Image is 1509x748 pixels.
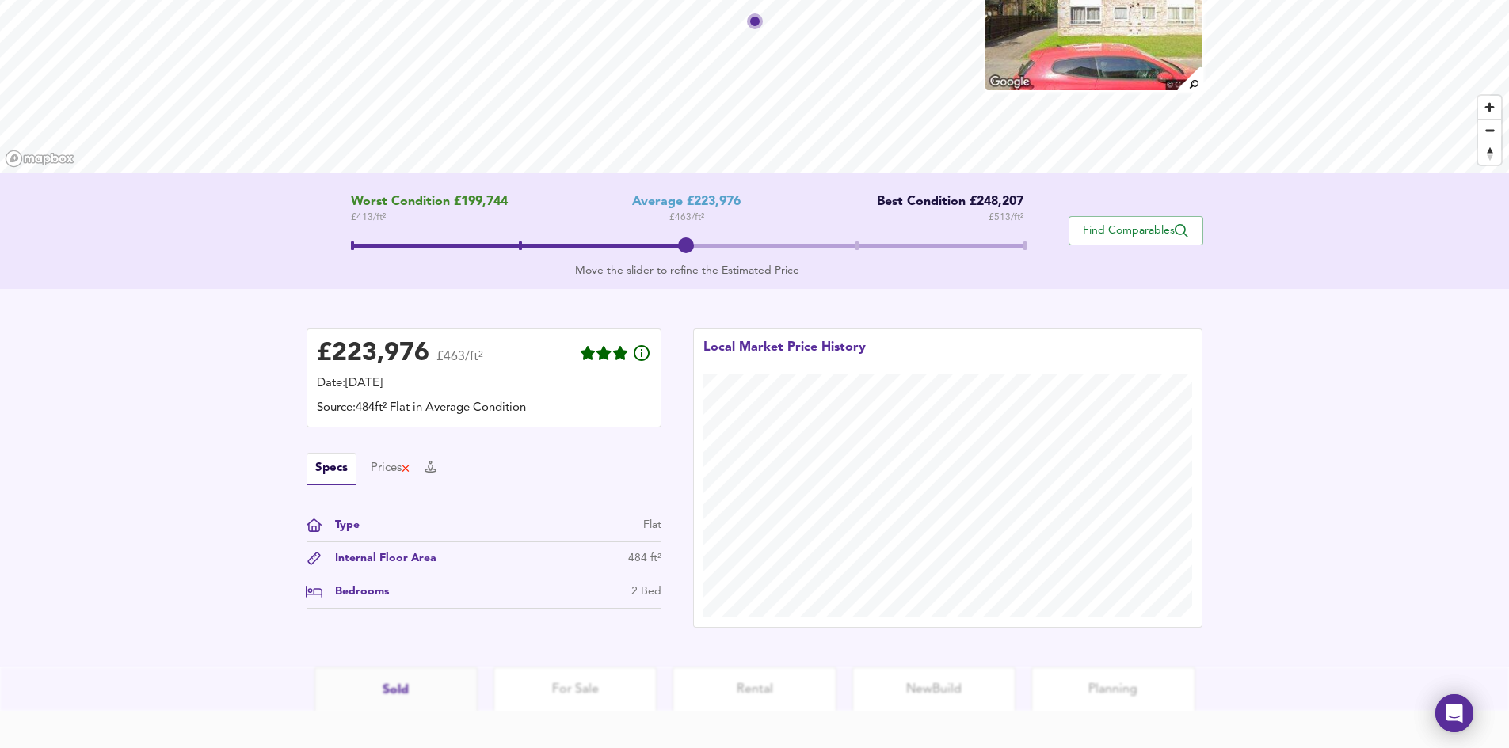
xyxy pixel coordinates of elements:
span: £ 463 / ft² [669,210,704,226]
span: Worst Condition £199,744 [351,195,508,210]
div: Flat [643,517,661,533]
div: 2 Bed [631,583,661,600]
div: Average £223,976 [632,195,741,210]
button: Zoom out [1478,119,1501,142]
a: Mapbox homepage [5,150,74,168]
div: Move the slider to refine the Estimated Price [351,263,1023,279]
div: £ 223,976 [317,342,429,366]
div: 484 ft² [628,550,661,567]
div: Bedrooms [322,583,389,600]
span: £ 413 / ft² [351,210,508,226]
div: Source: 484ft² Flat in Average Condition [317,400,651,417]
button: Find Comparables [1069,216,1203,245]
div: Date: [DATE] [317,375,651,393]
button: Specs [307,453,356,485]
button: Prices [371,460,411,477]
div: Internal Floor Area [322,550,436,567]
button: Zoom in [1478,96,1501,119]
span: Find Comparables [1077,223,1195,238]
span: Zoom out [1478,120,1501,142]
div: Best Condition £248,207 [865,195,1023,210]
span: £463/ft² [436,351,483,374]
div: Open Intercom Messenger [1435,694,1473,732]
span: Reset bearing to north [1478,142,1501,165]
span: £ 513 / ft² [989,210,1023,226]
img: search [1176,65,1203,93]
div: Type [322,517,360,533]
div: Local Market Price History [703,339,866,374]
button: Reset bearing to north [1478,142,1501,165]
